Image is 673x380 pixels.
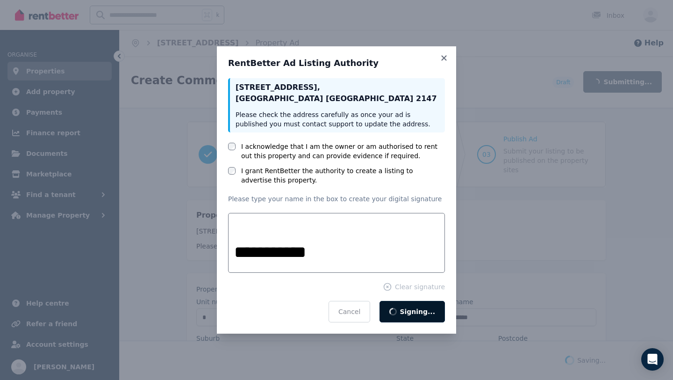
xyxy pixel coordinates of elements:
div: Open Intercom Messenger [641,348,664,371]
p: [STREET_ADDRESS] , [GEOGRAPHIC_DATA] [GEOGRAPHIC_DATA] 2147 [236,82,439,104]
h3: RentBetter Ad Listing Authority [228,58,445,69]
label: I acknowledge that I am the owner or am authorised to rent out this property and can provide evid... [241,142,445,161]
p: Please check the address carefully as once your ad is published you must contact support to updat... [236,110,439,129]
label: I grant RentBetter the authority to create a listing to advertise this property. [241,166,445,185]
p: Please type your name in the box to create your digital signature [228,194,445,204]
